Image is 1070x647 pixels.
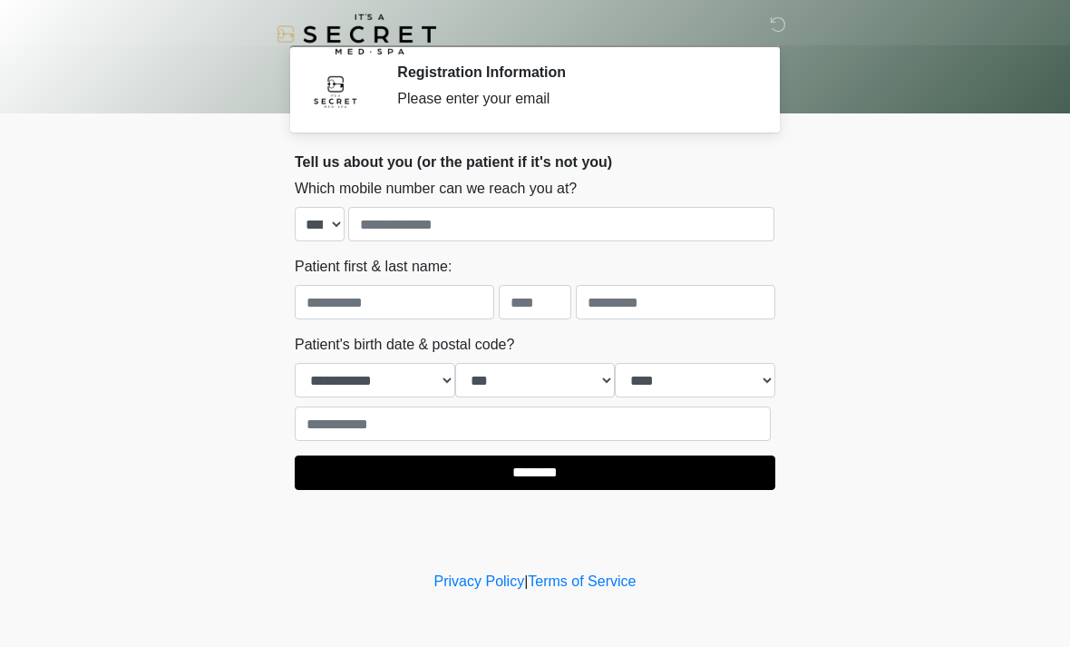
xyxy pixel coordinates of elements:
[295,256,452,278] label: Patient first & last name:
[308,64,363,118] img: Agent Avatar
[295,178,577,200] label: Which mobile number can we reach you at?
[434,573,525,589] a: Privacy Policy
[524,573,528,589] a: |
[295,334,514,356] label: Patient's birth date & postal code?
[277,14,436,54] img: It's A Secret Med Spa Logo
[528,573,636,589] a: Terms of Service
[397,88,748,110] div: Please enter your email
[397,64,748,81] h2: Registration Information
[295,153,775,171] h2: Tell us about you (or the patient if it's not you)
